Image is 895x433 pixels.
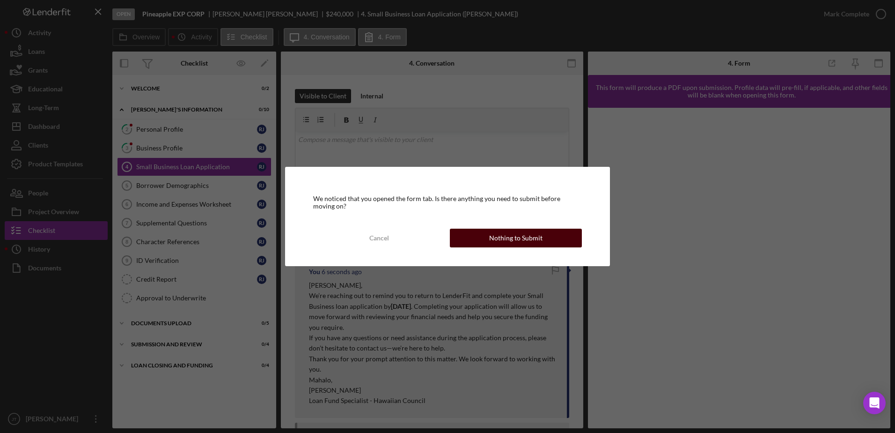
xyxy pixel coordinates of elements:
[369,229,389,247] div: Cancel
[313,229,445,247] button: Cancel
[450,229,582,247] button: Nothing to Submit
[863,392,886,414] div: Open Intercom Messenger
[489,229,543,247] div: Nothing to Submit
[313,195,582,210] div: We noticed that you opened the form tab. Is there anything you need to submit before moving on?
